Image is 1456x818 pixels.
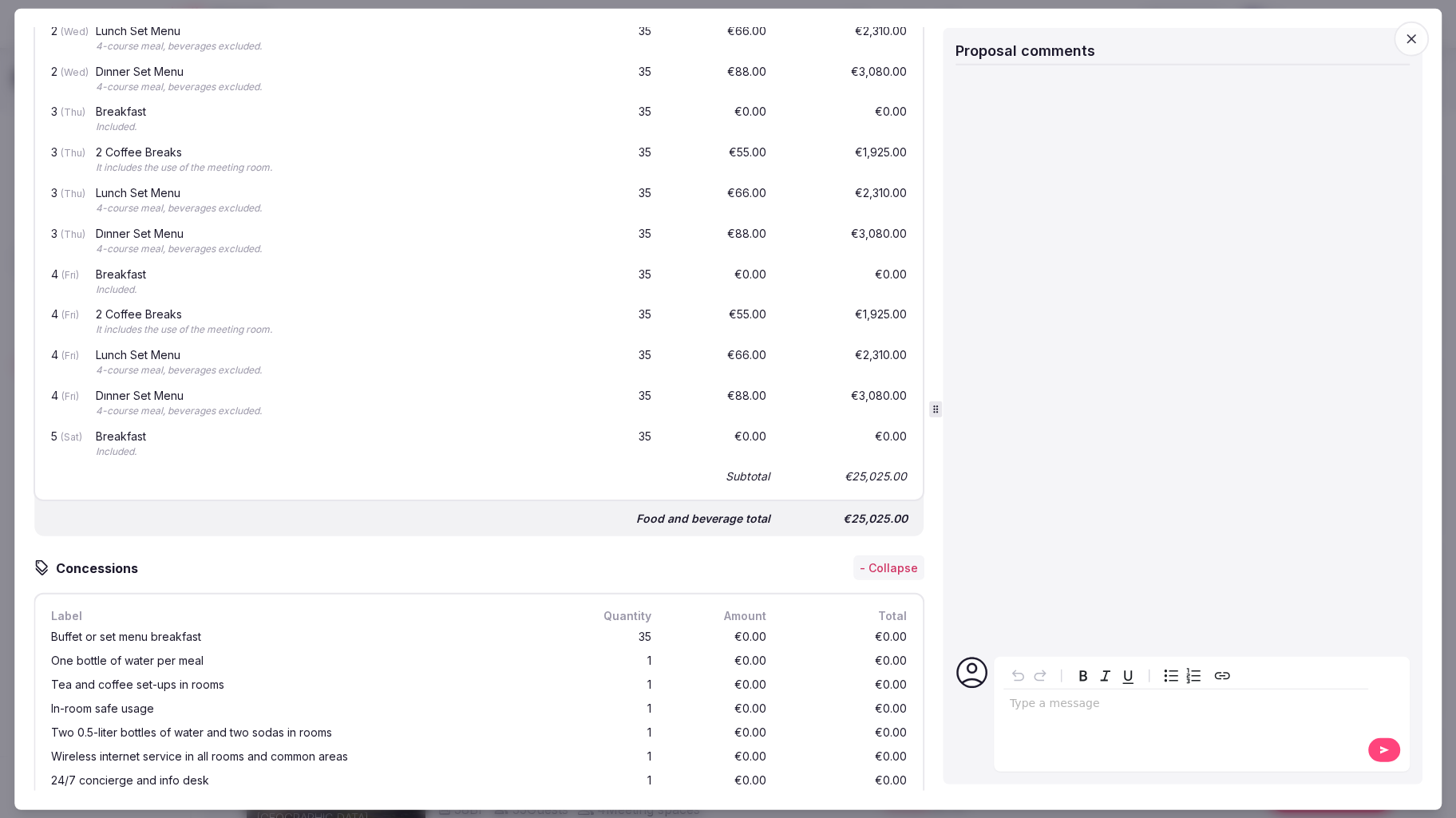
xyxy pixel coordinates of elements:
[782,428,910,462] div: €0.00
[782,628,910,646] div: €0.00
[782,464,910,487] div: €25,025.00
[578,652,655,670] div: 1
[782,346,910,381] div: €2,310.00
[61,309,79,321] span: (Fri)
[61,350,79,362] span: (Fri)
[1211,665,1233,687] button: Create link
[1160,665,1205,687] div: toggle group
[636,511,770,527] div: Food and beverage total
[782,652,910,670] div: €0.00
[782,103,910,137] div: €0.00
[1160,665,1182,687] button: Bulleted list
[782,700,910,717] div: €0.00
[96,147,562,158] div: 2 Coffee Breaks
[667,265,770,299] div: €0.00
[48,428,80,462] div: 5
[578,184,655,219] div: 35
[782,225,910,259] div: €3,080.00
[48,387,80,421] div: 4
[667,628,770,646] div: €0.00
[782,724,910,741] div: €0.00
[782,184,910,219] div: €2,310.00
[49,558,154,577] h3: Concessions
[96,445,562,459] div: Included.
[667,346,770,381] div: €66.00
[61,390,79,402] span: (Fri)
[48,184,80,219] div: 3
[96,268,562,279] div: Breakfast
[96,65,562,77] div: Dınner Set Menu
[782,306,910,340] div: €1,925.00
[782,748,910,765] div: €0.00
[96,106,562,117] div: Breakfast
[51,727,562,738] div: Two 0.5-liter bottles of water and two sodas in rooms
[61,431,82,443] span: (Sat)
[48,607,565,625] div: Label
[1094,665,1117,687] button: Italic
[578,144,655,178] div: 35
[61,147,85,159] span: (Thu)
[96,121,562,134] div: Included.
[782,772,910,789] div: €0.00
[578,607,655,625] div: Quantity
[578,62,655,97] div: 35
[1003,690,1368,721] div: editable markdown
[51,679,562,690] div: Tea and coffee set-ups in rooms
[578,265,655,299] div: 35
[578,306,655,340] div: 35
[96,323,562,337] div: It includes the use of the meeting room.
[96,364,562,377] div: 4-course meal, beverages excluded.
[667,676,770,694] div: €0.00
[782,62,910,97] div: €3,080.00
[782,607,910,625] div: Total
[61,26,89,38] span: (Wed)
[96,228,562,239] div: Dınner Set Menu
[667,700,770,717] div: €0.00
[667,306,770,340] div: €55.00
[96,405,562,418] div: 4-course meal, beverages excluded.
[667,22,770,57] div: €66.00
[782,144,910,178] div: €1,925.00
[96,350,562,361] div: Lunch Set Menu
[667,225,770,259] div: €88.00
[96,243,562,256] div: 4-course meal, beverages excluded.
[96,161,562,175] div: It includes the use of the meeting room.
[667,607,770,625] div: Amount
[667,144,770,178] div: €55.00
[782,22,910,57] div: €2,310.00
[578,387,655,421] div: 35
[96,309,562,320] div: 2 Coffee Breaks
[667,652,770,670] div: €0.00
[578,700,655,717] div: 1
[667,772,770,789] div: €0.00
[1182,665,1205,687] button: Numbered list
[578,103,655,137] div: 35
[96,431,562,442] div: Breakfast
[783,508,911,530] div: €25,025.00
[578,772,655,789] div: 1
[51,631,562,642] div: Buffet or set menu breakfast
[667,184,770,219] div: €66.00
[96,26,562,37] div: Lunch Set Menu
[578,225,655,259] div: 35
[955,41,1095,58] span: Proposal comments
[51,703,562,714] div: In-room safe usage
[51,751,562,762] div: Wireless internet service in all rooms and common areas
[1072,665,1094,687] button: Bold
[853,555,924,581] button: - Collapse
[96,80,562,93] div: 4-course meal, beverages excluded.
[96,188,562,199] div: Lunch Set Menu
[61,65,89,77] span: (Wed)
[667,103,770,137] div: €0.00
[61,268,79,280] span: (Fri)
[782,387,910,421] div: €3,080.00
[61,228,85,240] span: (Thu)
[96,202,562,215] div: 4-course meal, beverages excluded.
[578,676,655,694] div: 1
[48,265,80,299] div: 4
[96,40,562,53] div: 4-course meal, beverages excluded.
[578,628,655,646] div: 35
[726,468,770,484] div: Subtotal
[51,655,562,666] div: One bottle of water per meal
[578,724,655,741] div: 1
